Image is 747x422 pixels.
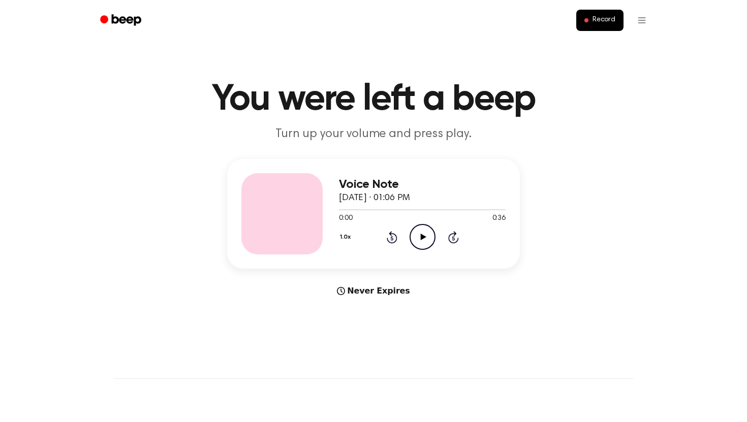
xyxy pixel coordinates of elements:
[339,178,506,191] h3: Voice Note
[492,213,506,224] span: 0:36
[630,8,654,33] button: Open menu
[178,126,569,143] p: Turn up your volume and press play.
[339,229,354,246] button: 1.0x
[339,213,352,224] span: 0:00
[576,10,624,31] button: Record
[227,285,520,297] div: Never Expires
[339,193,410,203] span: [DATE] · 01:06 PM
[593,16,615,25] span: Record
[113,81,634,118] h1: You were left a beep
[93,11,150,30] a: Beep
